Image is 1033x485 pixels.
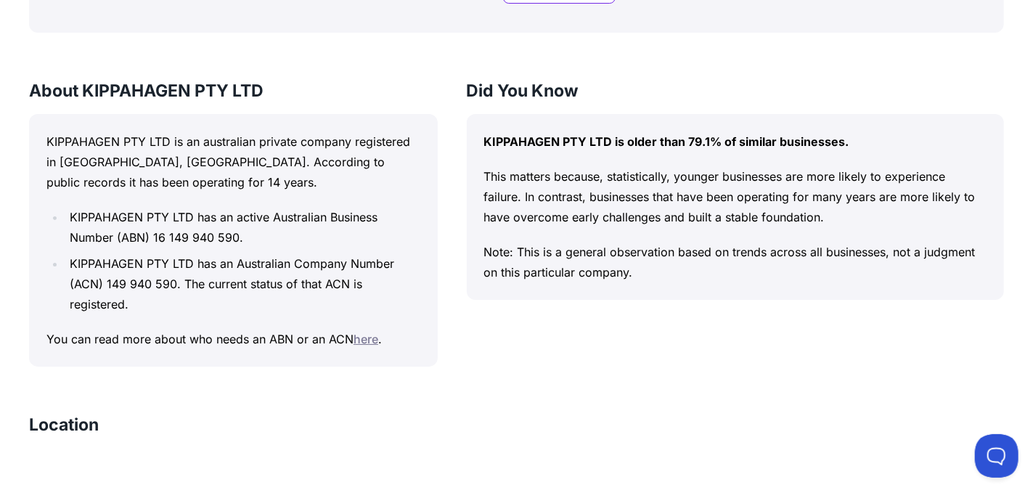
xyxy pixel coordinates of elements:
h3: Location [29,413,99,436]
h3: Did You Know [467,79,1004,102]
iframe: Toggle Customer Support [975,434,1018,478]
p: KIPPAHAGEN PTY LTD is an australian private company registered in [GEOGRAPHIC_DATA], [GEOGRAPHIC_... [46,131,420,192]
a: here [354,332,378,346]
li: KIPPAHAGEN PTY LTD has an Australian Company Number (ACN) 149 940 590. The current status of that... [65,253,420,314]
p: Note: This is a general observation based on trends across all businesses, not a judgment on this... [484,242,987,282]
h3: About KIPPAHAGEN PTY LTD [29,79,438,102]
li: KIPPAHAGEN PTY LTD has an active Australian Business Number (ABN) 16 149 940 590. [65,207,420,248]
p: This matters because, statistically, younger businesses are more likely to experience failure. In... [484,166,987,227]
p: KIPPAHAGEN PTY LTD is older than 79.1% of similar businesses. [484,131,987,152]
p: You can read more about who needs an ABN or an ACN . [46,329,420,349]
